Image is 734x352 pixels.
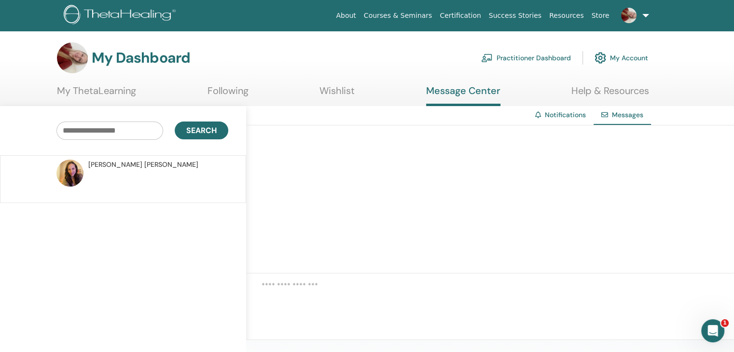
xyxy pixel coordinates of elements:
[426,85,500,106] a: Message Center
[56,160,83,187] img: default.jpg
[436,7,485,25] a: Certification
[57,85,136,104] a: My ThetaLearning
[186,125,217,135] span: Search
[485,7,545,25] a: Success Stories
[64,5,179,27] img: logo.png
[175,122,228,139] button: Search
[588,7,613,25] a: Store
[332,7,360,25] a: About
[701,319,724,342] iframe: Intercom live chat
[721,319,729,327] span: 1
[571,85,649,104] a: Help & Resources
[481,54,493,62] img: chalkboard-teacher.svg
[545,7,588,25] a: Resources
[360,7,436,25] a: Courses & Seminars
[595,47,648,68] a: My Account
[319,85,355,104] a: Wishlist
[612,110,643,119] span: Messages
[481,47,571,68] a: Practitioner Dashboard
[621,8,637,23] img: default.jpg
[57,42,88,73] img: default.jpg
[208,85,249,104] a: Following
[545,110,586,119] a: Notifications
[595,50,606,66] img: cog.svg
[88,160,198,170] span: [PERSON_NAME] [PERSON_NAME]
[92,49,190,67] h3: My Dashboard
